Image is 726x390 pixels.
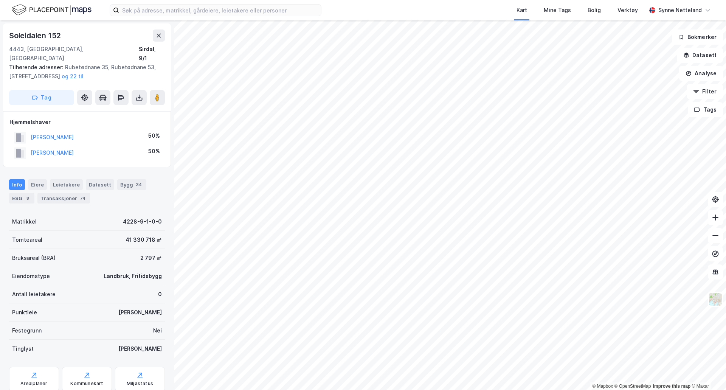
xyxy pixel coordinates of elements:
[9,63,159,81] div: Rubetødnane 35, Rubetødnane 53, [STREET_ADDRESS]
[688,354,726,390] iframe: Chat Widget
[658,6,702,15] div: Synne Netteland
[126,235,162,244] div: 41 330 718 ㎡
[687,84,723,99] button: Filter
[50,179,83,190] div: Leietakere
[140,253,162,263] div: 2 797 ㎡
[617,6,638,15] div: Verktøy
[20,381,47,387] div: Arealplaner
[12,272,50,281] div: Eiendomstype
[614,384,651,389] a: OpenStreetMap
[79,194,87,202] div: 74
[672,30,723,45] button: Bokmerker
[86,179,114,190] div: Datasett
[588,6,601,15] div: Bolig
[117,179,146,190] div: Bygg
[118,308,162,317] div: [PERSON_NAME]
[118,344,162,353] div: [PERSON_NAME]
[517,6,527,15] div: Kart
[127,381,153,387] div: Miljøstatus
[544,6,571,15] div: Mine Tags
[12,326,42,335] div: Festegrunn
[9,90,74,105] button: Tag
[12,3,92,17] img: logo.f888ab2527a4732fd821a326f86c7f29.svg
[24,194,31,202] div: 8
[9,45,139,63] div: 4443, [GEOGRAPHIC_DATA], [GEOGRAPHIC_DATA]
[9,179,25,190] div: Info
[12,290,56,299] div: Antall leietakere
[708,292,723,306] img: Z
[70,381,103,387] div: Kommunekart
[37,193,90,204] div: Transaksjoner
[148,147,160,156] div: 50%
[653,384,690,389] a: Improve this map
[677,48,723,63] button: Datasett
[104,272,162,281] div: Landbruk, Fritidsbygg
[158,290,162,299] div: 0
[119,5,321,16] input: Søk på adresse, matrikkel, gårdeiere, leietakere eller personer
[688,102,723,117] button: Tags
[12,253,56,263] div: Bruksareal (BRA)
[153,326,162,335] div: Nei
[9,193,34,204] div: ESG
[9,118,164,127] div: Hjemmelshaver
[123,217,162,226] div: 4228-9-1-0-0
[12,344,34,353] div: Tinglyst
[12,308,37,317] div: Punktleie
[12,217,37,226] div: Matrikkel
[592,384,613,389] a: Mapbox
[679,66,723,81] button: Analyse
[135,181,143,188] div: 34
[148,131,160,140] div: 50%
[139,45,165,63] div: Sirdal, 9/1
[9,64,65,70] span: Tilhørende adresser:
[9,30,62,42] div: Soleidalen 152
[28,179,47,190] div: Eiere
[12,235,42,244] div: Tomteareal
[688,354,726,390] div: Kontrollprogram for chat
